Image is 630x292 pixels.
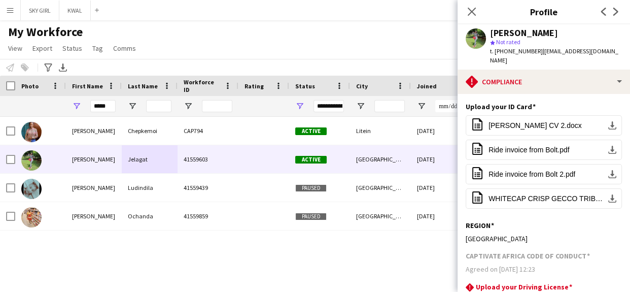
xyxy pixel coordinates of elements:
[88,42,107,55] a: Tag
[21,122,42,142] img: Caren Chepkemoi Chepkemoi
[128,102,137,111] button: Open Filter Menu
[417,82,437,90] span: Joined
[66,202,122,230] div: [PERSON_NAME]
[411,174,472,202] div: [DATE]
[466,115,622,136] button: [PERSON_NAME] CV 2.docx
[466,234,622,243] div: [GEOGRAPHIC_DATA]
[417,102,426,111] button: Open Filter Menu
[57,61,69,74] app-action-btn: Export XLSX
[184,102,193,111] button: Open Filter Menu
[350,117,411,145] div: Litein
[466,265,622,274] div: Agreed on [DATE] 12:23
[92,44,103,53] span: Tag
[113,44,136,53] span: Comms
[58,42,86,55] a: Status
[178,145,238,173] div: 41559603
[178,117,238,145] div: CAP794
[490,47,618,64] span: | [EMAIL_ADDRESS][DOMAIN_NAME]
[244,82,264,90] span: Rating
[488,146,570,154] span: Ride invoice from Bolt.pdf
[109,42,140,55] a: Comms
[411,202,472,230] div: [DATE]
[466,164,622,184] button: Ride invoice from Bolt 2.pdf
[411,117,472,145] div: [DATE]
[295,184,327,192] span: Paused
[295,156,327,164] span: Active
[72,102,81,111] button: Open Filter Menu
[21,150,42,171] img: Caren Jelagat
[122,202,178,230] div: Ochanda
[21,207,42,228] img: Caren Ochanda
[4,42,26,55] a: View
[496,38,520,46] span: Not rated
[178,174,238,202] div: 41559439
[476,282,572,291] h3: Upload your Driving License
[122,117,178,145] div: Chepkemoi
[488,170,575,178] span: Ride invoice from Bolt 2.pdf
[122,174,178,202] div: Ludindila
[122,145,178,173] div: Jelagat
[435,100,466,112] input: Joined Filter Input
[466,188,622,209] button: WHITECAP CRISP GECCO TRIBE RECCE REPORT..docx
[356,102,365,111] button: Open Filter Menu
[350,145,411,173] div: [GEOGRAPHIC_DATA]
[466,221,494,230] h3: REGION
[488,194,603,203] span: WHITECAP CRISP GECCO TRIBE RECCE REPORT..docx
[66,174,122,202] div: [PERSON_NAME]
[28,42,56,55] a: Export
[356,82,368,90] span: City
[59,1,91,20] button: KWAL
[295,82,315,90] span: Status
[32,44,52,53] span: Export
[128,82,158,90] span: Last Name
[466,251,590,261] h3: CAPTIVATE AFRICA CODE OF CONDUCT
[66,145,122,173] div: [PERSON_NAME]
[458,70,630,94] div: Compliance
[90,100,116,112] input: First Name Filter Input
[350,174,411,202] div: [GEOGRAPHIC_DATA]
[21,179,42,199] img: Caren Ludindila
[490,47,543,55] span: t. [PHONE_NUMBER]
[66,117,122,145] div: [PERSON_NAME]
[488,121,582,129] span: [PERSON_NAME] CV 2.docx
[184,78,220,93] span: Workforce ID
[62,44,82,53] span: Status
[295,102,304,111] button: Open Filter Menu
[466,140,622,160] button: Ride invoice from Bolt.pdf
[411,145,472,173] div: [DATE]
[21,82,39,90] span: Photo
[42,61,54,74] app-action-btn: Advanced filters
[350,202,411,230] div: [GEOGRAPHIC_DATA]
[8,44,22,53] span: View
[458,5,630,18] h3: Profile
[466,102,536,111] h3: Upload your ID Card
[8,24,83,40] span: My Workforce
[72,82,103,90] span: First Name
[21,1,59,20] button: SKY GIRL
[178,202,238,230] div: 41559859
[295,213,327,220] span: Paused
[374,100,405,112] input: City Filter Input
[490,28,558,38] div: [PERSON_NAME]
[295,127,327,135] span: Active
[202,100,232,112] input: Workforce ID Filter Input
[146,100,171,112] input: Last Name Filter Input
